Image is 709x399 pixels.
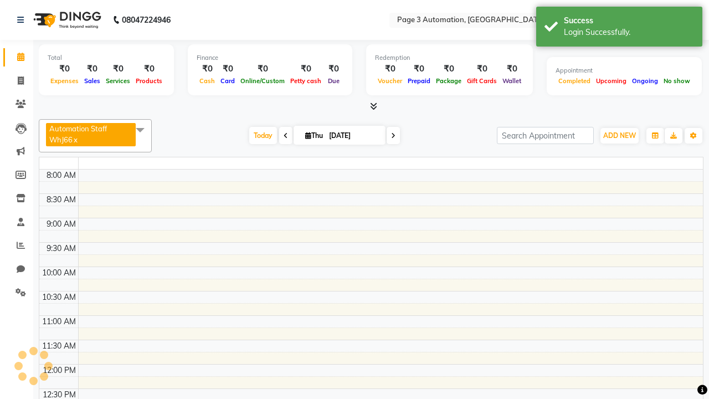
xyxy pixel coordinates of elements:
div: Redemption [375,53,524,63]
div: ₹0 [133,63,165,75]
span: Products [133,77,165,85]
div: 11:30 AM [40,340,78,352]
div: Total [48,53,165,63]
span: Expenses [48,77,81,85]
div: ₹0 [375,63,405,75]
div: ₹0 [218,63,238,75]
span: Online/Custom [238,77,287,85]
div: Login Successfully. [564,27,694,38]
div: ₹0 [287,63,324,75]
span: Ongoing [629,77,661,85]
button: ADD NEW [600,128,639,144]
div: ₹0 [500,63,524,75]
span: ADD NEW [603,131,636,140]
span: Petty cash [287,77,324,85]
div: ₹0 [433,63,464,75]
img: logo [28,4,104,35]
b: 08047224946 [122,4,171,35]
span: Card [218,77,238,85]
div: 10:00 AM [40,267,78,279]
div: ₹0 [238,63,287,75]
div: ₹0 [81,63,103,75]
div: ₹0 [464,63,500,75]
span: Services [103,77,133,85]
span: Automation Staff WhJ66 [49,124,107,144]
span: Completed [556,77,593,85]
span: No show [661,77,693,85]
div: 9:00 AM [44,218,78,230]
span: Today [249,127,277,144]
div: 8:30 AM [44,194,78,206]
div: 8:00 AM [44,170,78,181]
span: Gift Cards [464,77,500,85]
div: Finance [197,53,343,63]
span: Due [325,77,342,85]
input: 2025-10-02 [326,127,381,144]
span: Package [433,77,464,85]
span: Prepaid [405,77,433,85]
div: 9:30 AM [44,243,78,254]
span: Thu [302,131,326,140]
div: ₹0 [48,63,81,75]
input: Search Appointment [497,127,594,144]
a: x [73,135,78,144]
div: 11:00 AM [40,316,78,328]
div: Appointment [556,66,693,75]
div: 12:00 PM [40,365,78,376]
div: ₹0 [197,63,218,75]
div: 10:30 AM [40,291,78,303]
div: ₹0 [324,63,343,75]
div: Success [564,15,694,27]
span: Wallet [500,77,524,85]
span: Cash [197,77,218,85]
div: ₹0 [405,63,433,75]
div: ₹0 [103,63,133,75]
span: Sales [81,77,103,85]
span: Voucher [375,77,405,85]
span: Upcoming [593,77,629,85]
